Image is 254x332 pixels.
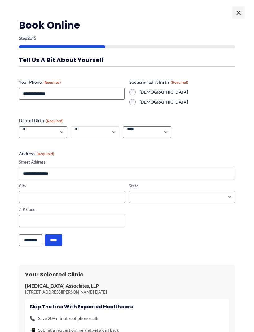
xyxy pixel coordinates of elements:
[30,304,225,310] h4: Skip the line with Expected Healthcare
[19,183,125,189] label: City
[19,79,125,85] label: Your Phone
[232,6,245,19] span: ×
[139,89,235,95] label: [DEMOGRAPHIC_DATA]
[19,207,125,213] label: ZIP Code
[25,283,229,289] p: [MEDICAL_DATA] Associates, LLP
[30,314,225,322] li: Save 20+ minutes of phone calls
[129,183,235,189] label: State
[25,289,229,295] p: [STREET_ADDRESS][PERSON_NAME][DATE]
[19,118,63,124] legend: Date of Birth
[139,99,235,105] label: [DEMOGRAPHIC_DATA]
[129,79,188,85] legend: Sex assigned at Birth
[19,36,235,40] p: Step of
[30,314,35,322] span: 📞
[25,271,229,278] h3: Your Selected Clinic
[34,35,36,41] span: 5
[27,35,30,41] span: 2
[19,150,54,157] legend: Address
[19,56,235,64] h3: Tell us a bit about yourself
[19,19,235,32] h2: Book Online
[46,119,63,123] span: (Required)
[37,151,54,156] span: (Required)
[19,159,235,165] label: Street Address
[171,80,188,85] span: (Required)
[43,80,61,85] span: (Required)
